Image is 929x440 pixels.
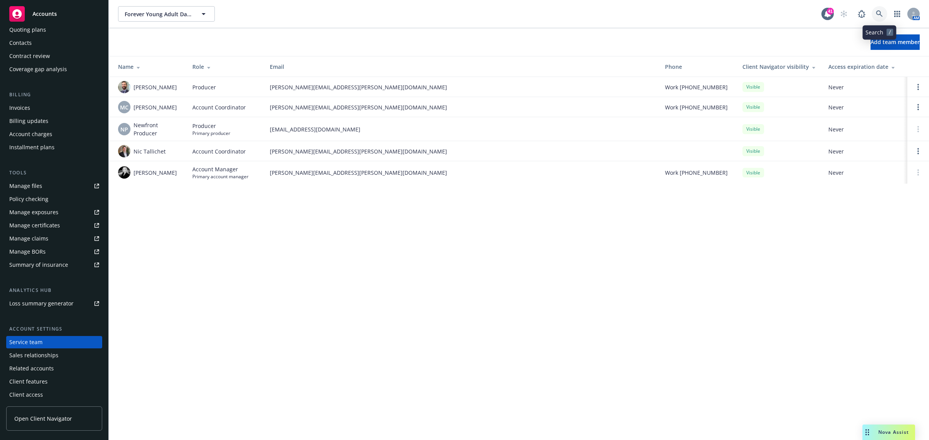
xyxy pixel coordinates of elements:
span: [EMAIL_ADDRESS][DOMAIN_NAME] [270,125,653,133]
a: Open options [914,147,923,156]
a: Loss summary generator [6,297,102,310]
div: 41 [827,8,834,15]
span: Account Coordinator [192,147,246,155]
div: Analytics hub [6,287,102,294]
a: Manage exposures [6,206,102,218]
div: Name [118,63,180,71]
a: Report a Bug [854,6,869,22]
div: Installment plans [9,141,55,153]
a: Billing updates [6,115,102,127]
span: Account Coordinator [192,103,246,111]
div: Summary of insurance [9,259,68,271]
a: Account charges [6,128,102,140]
div: Visible [742,146,764,156]
div: Client Navigator visibility [742,63,816,71]
div: Manage exposures [9,206,58,218]
button: Forever Young Adult Day Health Care [118,6,215,22]
img: photo [118,81,130,93]
div: Client access [9,389,43,401]
span: Never [828,83,901,91]
span: [PERSON_NAME][EMAIL_ADDRESS][PERSON_NAME][DOMAIN_NAME] [270,83,653,91]
a: Summary of insurance [6,259,102,271]
a: Search [872,6,887,22]
a: Manage certificates [6,219,102,232]
span: Open Client Navigator [14,414,72,423]
div: Sales relationships [9,349,58,362]
span: Never [828,103,901,111]
img: photo [118,145,130,157]
div: Contacts [9,37,32,49]
a: Switch app [890,6,905,22]
a: Quoting plans [6,24,102,36]
span: Forever Young Adult Day Health Care [125,10,192,18]
div: Service team [9,336,43,348]
a: Installment plans [6,141,102,153]
a: Open options [914,82,923,92]
span: [PERSON_NAME] [134,103,177,111]
span: Producer [192,83,216,91]
a: Contacts [6,37,102,49]
a: Related accounts [6,362,102,375]
button: Nova Assist [862,425,915,440]
a: Start snowing [836,6,852,22]
a: Manage BORs [6,246,102,258]
div: Quoting plans [9,24,46,36]
div: Billing [6,91,102,99]
span: [PERSON_NAME] [134,169,177,177]
a: Sales relationships [6,349,102,362]
span: Work [PHONE_NUMBER] [665,169,728,177]
span: [PERSON_NAME][EMAIL_ADDRESS][PERSON_NAME][DOMAIN_NAME] [270,147,653,155]
div: Client features [9,375,48,388]
button: Add team member [871,34,920,50]
div: Contract review [9,50,50,62]
span: Accounts [33,11,57,17]
span: NP [120,125,128,133]
span: Work [PHONE_NUMBER] [665,83,728,91]
a: Manage claims [6,232,102,245]
span: Never [828,147,901,155]
a: Coverage gap analysis [6,63,102,75]
span: Nic Tallichet [134,147,166,155]
span: [PERSON_NAME][EMAIL_ADDRESS][PERSON_NAME][DOMAIN_NAME] [270,103,653,111]
div: Coverage gap analysis [9,63,67,75]
a: Accounts [6,3,102,25]
div: Related accounts [9,362,54,375]
a: Contract review [6,50,102,62]
div: Manage BORs [9,246,46,258]
span: Nova Assist [878,429,909,435]
div: Billing updates [9,115,48,127]
a: Client access [6,389,102,401]
a: Manage files [6,180,102,192]
span: Never [828,125,901,133]
div: Manage files [9,180,42,192]
span: Add team member [871,38,920,46]
a: Invoices [6,102,102,114]
img: photo [118,166,130,179]
div: Loss summary generator [9,297,74,310]
a: Client features [6,375,102,388]
span: Primary producer [192,130,230,136]
span: Work [PHONE_NUMBER] [665,103,728,111]
div: Visible [742,168,764,177]
span: MC [120,103,129,111]
div: Tools [6,169,102,177]
div: Phone [665,63,730,71]
div: Policy checking [9,193,48,205]
span: Newfront Producer [134,121,180,137]
div: Role [192,63,257,71]
div: Access expiration date [828,63,901,71]
span: Never [828,169,901,177]
div: Manage certificates [9,219,60,232]
span: Primary account manager [192,173,249,180]
div: Account settings [6,325,102,333]
div: Email [270,63,653,71]
span: [PERSON_NAME] [134,83,177,91]
div: Visible [742,124,764,134]
a: Service team [6,336,102,348]
div: Visible [742,82,764,92]
div: Manage claims [9,232,48,245]
span: Account Manager [192,165,249,173]
div: Invoices [9,102,30,114]
div: Visible [742,102,764,112]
